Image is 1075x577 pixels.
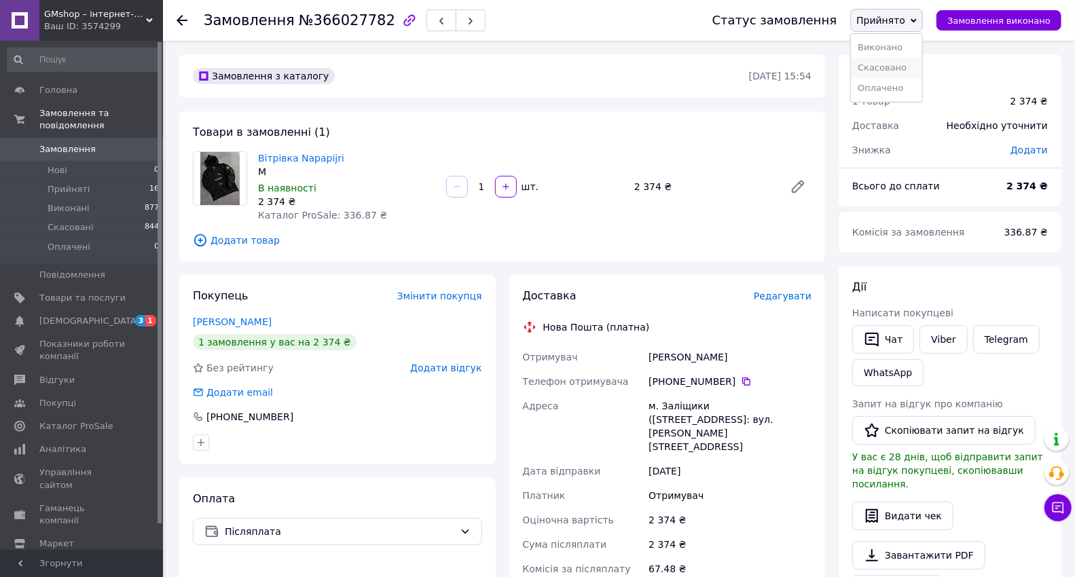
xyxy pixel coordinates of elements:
[852,451,1043,489] span: У вас є 28 днів, щоб відправити запит на відгук покупцеві, скопіювавши посилання.
[204,12,295,29] span: Замовлення
[39,315,140,327] span: [DEMOGRAPHIC_DATA]
[193,492,235,505] span: Оплата
[852,359,924,386] a: WhatsApp
[193,233,812,248] span: Додати товар
[646,345,814,369] div: [PERSON_NAME]
[540,320,653,334] div: Нова Пошта (платна)
[1004,227,1048,238] span: 336.87 ₴
[39,292,126,304] span: Товари та послуги
[754,291,812,301] span: Редагувати
[852,280,867,293] span: Дії
[523,352,578,362] span: Отримувач
[258,165,435,179] div: M
[145,202,159,215] span: 877
[936,10,1061,31] button: Замовлення виконано
[48,183,90,196] span: Прийняті
[852,227,965,238] span: Комісія за замовлення
[852,398,1003,409] span: Запит на відгук про компанію
[523,401,559,411] span: Адреса
[39,420,113,432] span: Каталог ProSale
[523,466,601,477] span: Дата відправки
[852,145,891,155] span: Знижка
[177,14,187,27] div: Повернутися назад
[39,84,77,96] span: Головна
[712,14,837,27] div: Статус замовлення
[154,241,159,253] span: 0
[48,241,90,253] span: Оплачені
[258,210,387,221] span: Каталог ProSale: 336.87 ₴
[939,111,1056,141] div: Необхідно уточнити
[523,515,614,525] span: Оціночна вартість
[258,195,435,208] div: 2 374 ₴
[258,153,344,164] a: Вітрівка Napapijri
[852,120,899,131] span: Доставка
[646,483,814,508] div: Отримувач
[225,524,454,539] span: Післяплата
[48,221,94,234] span: Скасовані
[629,177,779,196] div: 2 374 ₴
[39,397,76,409] span: Покупці
[410,362,481,373] span: Додати відгук
[1010,94,1048,108] div: 2 374 ₴
[1006,181,1048,191] b: 2 374 ₴
[205,410,295,424] div: [PHONE_NUMBER]
[39,107,163,132] span: Замовлення та повідомлення
[44,20,163,33] div: Ваш ID: 3574299
[852,325,914,354] button: Чат
[48,202,90,215] span: Виконані
[193,334,357,350] div: 1 замовлення у вас на 2 374 ₴
[523,563,631,574] span: Комісія за післяплату
[646,394,814,459] div: м. Заліщики ([STREET_ADDRESS]: вул. [PERSON_NAME][STREET_ADDRESS]
[852,502,953,530] button: Видати чек
[192,386,274,399] div: Додати email
[145,315,156,327] span: 1
[193,68,335,84] div: Замовлення з каталогу
[852,96,890,107] span: 1 товар
[518,180,540,193] div: шт.
[947,16,1051,26] span: Замовлення виконано
[852,308,953,318] span: Написати покупцеві
[205,386,274,399] div: Додати email
[193,289,249,302] span: Покупець
[135,315,146,327] span: 3
[523,376,629,387] span: Телефон отримувача
[523,490,566,501] span: Платник
[397,291,482,301] span: Змінити покупця
[39,443,86,455] span: Аналітика
[1044,494,1072,521] button: Чат з покупцем
[851,37,922,58] li: Виконано
[851,58,922,78] li: Скасовано
[852,541,985,570] a: Завантажити PDF
[39,338,126,362] span: Показники роботи компанії
[523,539,607,550] span: Сума післяплати
[39,374,75,386] span: Відгуки
[646,508,814,532] div: 2 374 ₴
[206,362,274,373] span: Без рейтингу
[646,459,814,483] div: [DATE]
[749,71,812,81] time: [DATE] 15:54
[193,316,272,327] a: [PERSON_NAME]
[149,183,159,196] span: 16
[1010,145,1048,155] span: Додати
[649,375,812,388] div: [PHONE_NUMBER]
[39,502,126,527] span: Гаманець компанії
[299,12,395,29] span: №366027782
[7,48,160,72] input: Пошук
[919,325,967,354] a: Viber
[145,221,159,234] span: 844
[39,143,96,155] span: Замовлення
[856,15,905,26] span: Прийнято
[852,416,1036,445] button: Скопіювати запит на відгук
[258,183,316,193] span: В наявності
[44,8,146,20] span: GMshop – інтернет-магазин аксесуарів та товарів для дому, комп'ютерна техніка, електроніка.
[48,164,67,176] span: Нові
[200,152,240,205] img: Вітрівка Napapijri
[193,126,330,138] span: Товари в замовленні (1)
[523,289,577,302] span: Доставка
[39,269,105,281] span: Повідомлення
[39,466,126,491] span: Управління сайтом
[852,181,940,191] span: Всього до сплати
[851,78,922,98] li: Оплачено
[39,538,74,550] span: Маркет
[973,325,1040,354] a: Telegram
